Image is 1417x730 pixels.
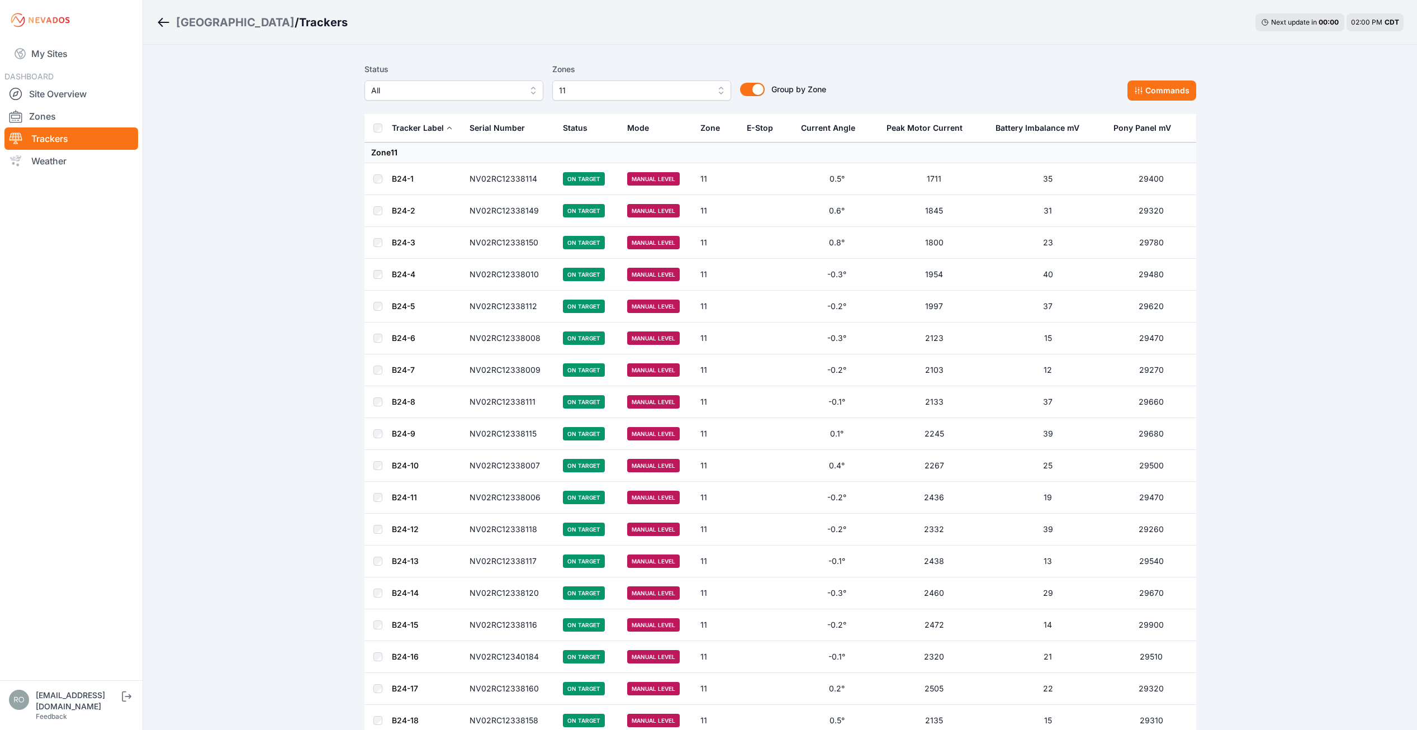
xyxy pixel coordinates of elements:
[1113,115,1180,141] button: Pony Panel mV
[563,586,605,600] span: On Target
[880,163,989,195] td: 1711
[794,195,879,227] td: 0.6°
[1107,163,1196,195] td: 29400
[989,386,1107,418] td: 37
[989,609,1107,641] td: 14
[880,577,989,609] td: 2460
[627,427,680,440] span: Manual Level
[563,172,605,186] span: On Target
[392,122,444,134] div: Tracker Label
[1107,323,1196,354] td: 29470
[552,80,731,101] button: 11
[627,268,680,281] span: Manual Level
[392,556,419,566] a: B24-13
[694,323,740,354] td: 11
[996,115,1088,141] button: Battery Imbalance mV
[989,227,1107,259] td: 23
[627,459,680,472] span: Manual Level
[989,577,1107,609] td: 29
[392,461,419,470] a: B24-10
[794,163,879,195] td: 0.5°
[1113,122,1171,134] div: Pony Panel mV
[157,8,348,37] nav: Breadcrumb
[694,673,740,705] td: 11
[392,524,419,534] a: B24-12
[989,291,1107,323] td: 37
[392,174,414,183] a: B24-1
[880,609,989,641] td: 2472
[700,122,720,134] div: Zone
[463,450,557,482] td: NV02RC12338007
[1107,641,1196,673] td: 29510
[880,227,989,259] td: 1800
[880,546,989,577] td: 2438
[794,418,879,450] td: 0.1°
[392,269,415,279] a: B24-4
[563,554,605,568] span: On Target
[4,72,54,81] span: DASHBOARD
[1107,673,1196,705] td: 29320
[694,195,740,227] td: 11
[794,386,879,418] td: -0.1°
[989,418,1107,450] td: 39
[552,63,731,76] label: Zones
[694,577,740,609] td: 11
[392,397,415,406] a: B24-8
[9,11,72,29] img: Nevados
[463,386,557,418] td: NV02RC12338111
[747,115,782,141] button: E-Stop
[880,354,989,386] td: 2103
[627,618,680,632] span: Manual Level
[880,641,989,673] td: 2320
[989,195,1107,227] td: 31
[4,150,138,172] a: Weather
[694,546,740,577] td: 11
[563,236,605,249] span: On Target
[392,365,415,375] a: B24-7
[463,227,557,259] td: NV02RC12338150
[794,514,879,546] td: -0.2°
[794,227,879,259] td: 0.8°
[627,236,680,249] span: Manual Level
[463,163,557,195] td: NV02RC12338114
[627,586,680,600] span: Manual Level
[794,673,879,705] td: 0.2°
[880,195,989,227] td: 1845
[700,115,729,141] button: Zone
[463,641,557,673] td: NV02RC12340184
[1107,577,1196,609] td: 29670
[364,63,543,76] label: Status
[989,163,1107,195] td: 35
[1107,354,1196,386] td: 29270
[880,450,989,482] td: 2267
[36,712,67,720] a: Feedback
[989,673,1107,705] td: 22
[880,291,989,323] td: 1997
[563,491,605,504] span: On Target
[694,418,740,450] td: 11
[470,122,525,134] div: Serial Number
[880,259,989,291] td: 1954
[989,482,1107,514] td: 19
[1107,609,1196,641] td: 29900
[392,115,453,141] button: Tracker Label
[4,40,138,67] a: My Sites
[176,15,295,30] a: [GEOGRAPHIC_DATA]
[1107,546,1196,577] td: 29540
[463,482,557,514] td: NV02RC12338006
[880,418,989,450] td: 2245
[563,427,605,440] span: On Target
[694,514,740,546] td: 11
[794,354,879,386] td: -0.2°
[694,641,740,673] td: 11
[794,450,879,482] td: 0.4°
[392,652,419,661] a: B24-16
[364,143,1196,163] td: Zone 11
[1107,227,1196,259] td: 29780
[1107,514,1196,546] td: 29260
[463,577,557,609] td: NV02RC12338120
[694,609,740,641] td: 11
[563,115,596,141] button: Status
[463,673,557,705] td: NV02RC12338160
